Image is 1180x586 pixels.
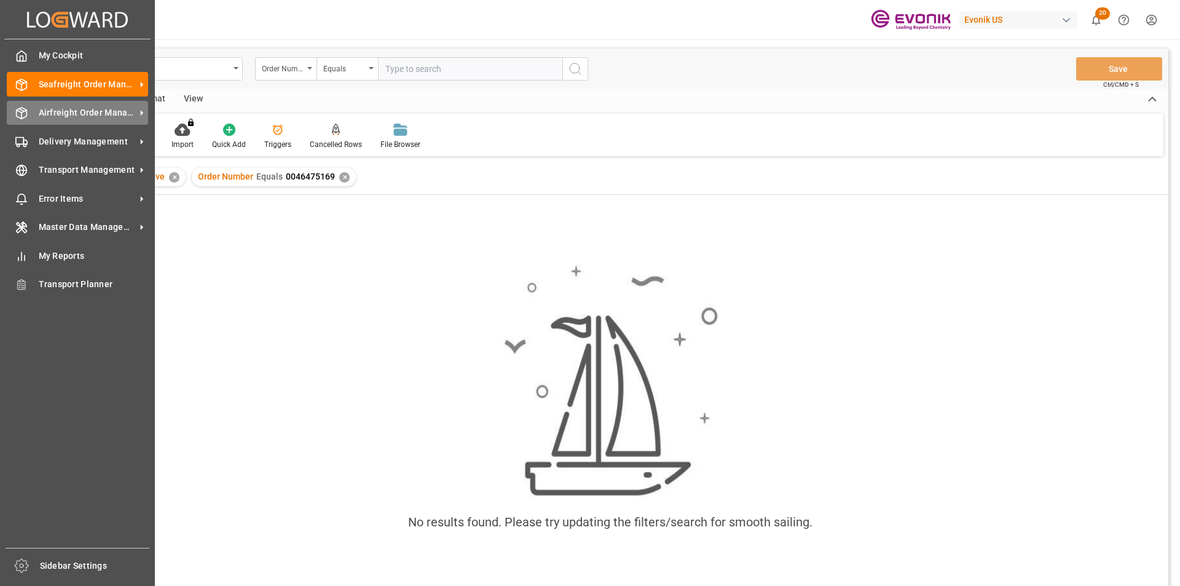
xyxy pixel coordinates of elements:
[39,78,136,91] span: Seafreight Order Management
[39,164,136,176] span: Transport Management
[7,44,148,68] a: My Cockpit
[380,139,420,150] div: File Browser
[871,9,951,31] img: Evonik-brand-mark-Deep-Purple-RGB.jpeg_1700498283.jpeg
[323,60,365,74] div: Equals
[256,172,283,181] span: Equals
[378,57,562,81] input: Type to search
[40,560,150,572] span: Sidebar Settings
[1103,80,1139,89] span: Ctrl/CMD + S
[212,139,246,150] div: Quick Add
[1076,57,1162,81] button: Save
[1082,6,1110,34] button: show 20 new notifications
[339,172,350,183] div: ✕
[169,172,179,183] div: ✕
[959,8,1082,31] button: Evonik US
[39,250,149,263] span: My Reports
[1110,6,1138,34] button: Help Center
[39,49,149,62] span: My Cockpit
[286,172,335,181] span: 0046475169
[39,221,136,234] span: Master Data Management
[310,139,362,150] div: Cancelled Rows
[255,57,317,81] button: open menu
[959,11,1077,29] div: Evonik US
[175,89,212,110] div: View
[1095,7,1110,20] span: 20
[562,57,588,81] button: search button
[262,60,304,74] div: Order Number
[408,513,812,531] div: No results found. Please try updating the filters/search for smooth sailing.
[7,272,148,296] a: Transport Planner
[7,244,148,267] a: My Reports
[503,264,718,498] img: smooth_sailing.jpeg
[39,278,149,291] span: Transport Planner
[39,192,136,205] span: Error Items
[39,135,136,148] span: Delivery Management
[39,106,136,119] span: Airfreight Order Management
[317,57,378,81] button: open menu
[264,139,291,150] div: Triggers
[198,172,253,181] span: Order Number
